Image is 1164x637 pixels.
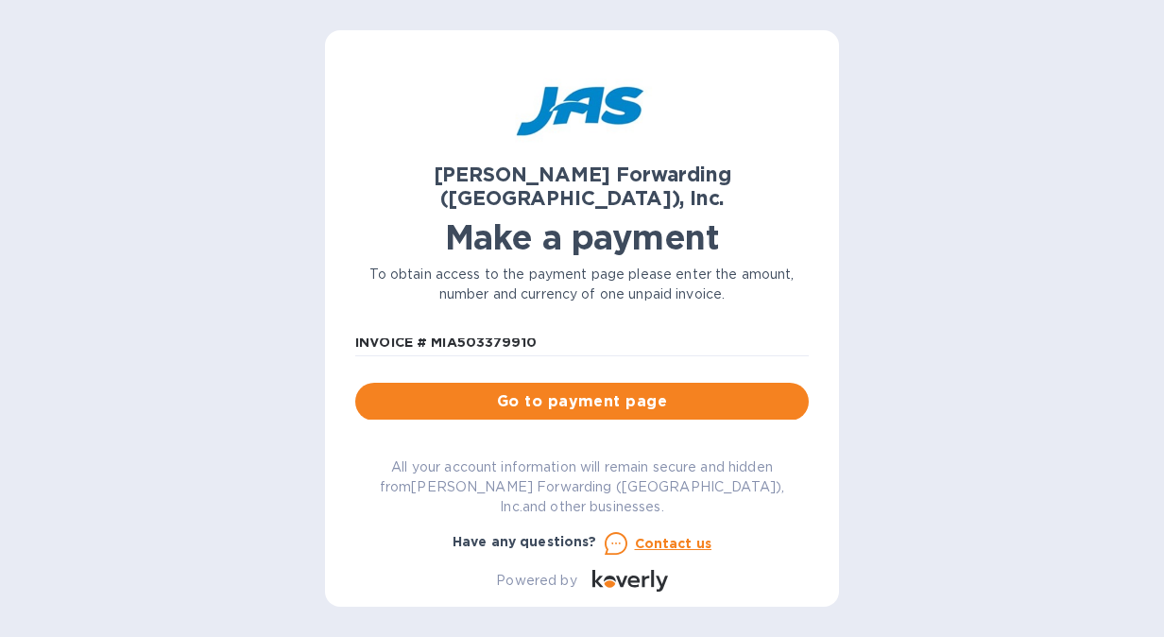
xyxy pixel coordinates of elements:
[355,457,809,517] p: All your account information will remain secure and hidden from [PERSON_NAME] Forwarding ([GEOGRA...
[370,390,794,413] span: Go to payment page
[635,536,712,551] u: Contact us
[355,328,809,356] input: Enter customer reference number
[453,534,597,549] b: Have any questions?
[355,265,809,304] p: To obtain access to the payment page please enter the amount, number and currency of one unpaid i...
[355,217,809,257] h1: Make a payment
[355,383,809,421] button: Go to payment page
[496,571,576,591] p: Powered by
[434,163,731,210] b: [PERSON_NAME] Forwarding ([GEOGRAPHIC_DATA]), Inc.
